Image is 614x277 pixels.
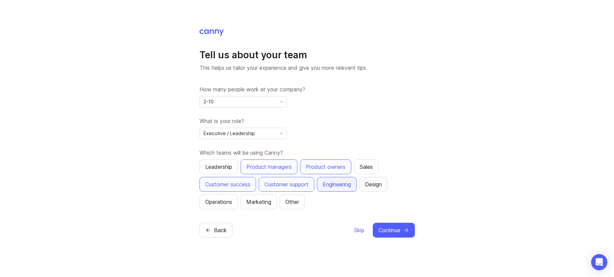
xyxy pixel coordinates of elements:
[246,163,292,171] div: Product managers
[200,64,415,72] p: This helps us tailor your experience and give you more relevant tips
[365,180,382,188] div: Design
[200,223,232,238] button: Back
[259,177,314,192] button: Customer support
[200,85,415,93] label: How many people work at your company?
[359,177,388,192] button: Design
[204,98,214,105] span: 2-10
[306,163,346,171] div: Product owners
[200,194,238,209] button: Operations
[204,130,255,137] span: Executive / Leadership
[280,194,305,209] button: Other
[246,198,271,206] div: Marketing
[200,149,415,157] label: Which teams will be using Canny?
[200,29,224,36] img: Canny Home
[264,180,309,188] div: Customer support
[285,198,299,206] div: Other
[200,96,287,107] div: toggle menu
[200,177,256,192] button: Customer success
[200,128,287,139] div: toggle menu
[214,226,227,234] span: Back
[354,226,364,234] span: Skip
[276,99,287,104] svg: toggle icon
[354,223,365,238] button: Skip
[241,159,297,174] button: Product managers
[317,177,357,192] button: Engineering
[200,159,238,174] button: Leadership
[200,49,415,61] h1: Tell us about your team
[276,131,287,136] svg: toggle icon
[323,180,351,188] div: Engineering
[205,198,232,206] div: Operations
[205,163,232,171] div: Leadership
[591,254,607,270] div: Open Intercom Messenger
[241,194,277,209] button: Marketing
[378,226,400,234] span: Continue
[373,223,415,238] button: Continue
[360,163,373,171] div: Sales
[200,117,415,125] label: What is your role?
[354,159,378,174] button: Sales
[205,180,250,188] div: Customer success
[300,159,351,174] button: Product owners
